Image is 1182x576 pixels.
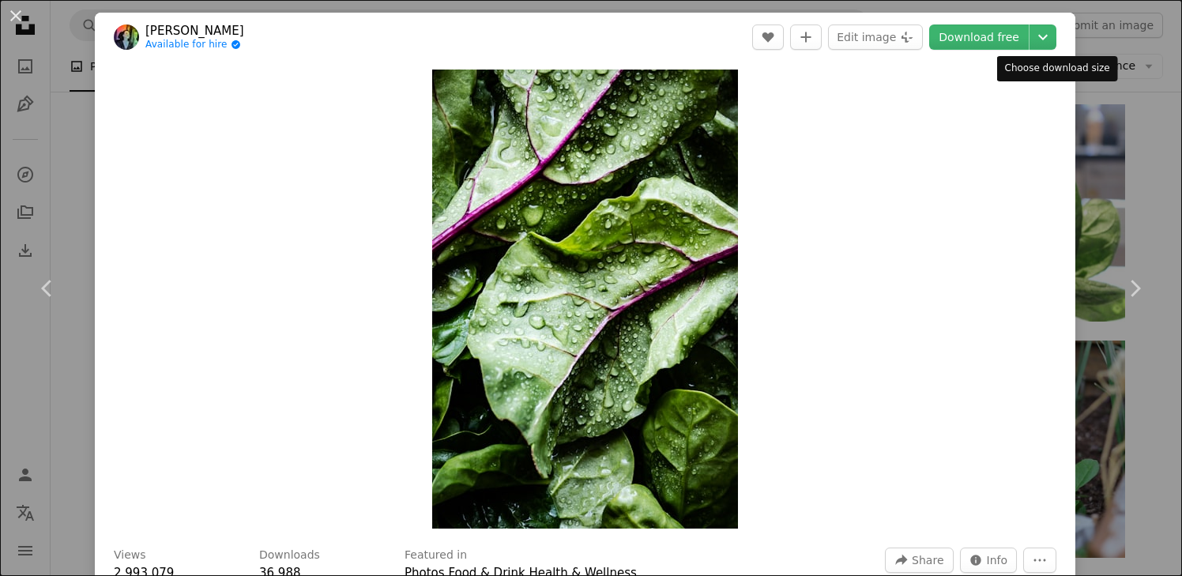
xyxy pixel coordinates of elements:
[828,24,923,50] button: Edit image
[1087,213,1182,364] a: Next
[987,548,1008,572] span: Info
[1023,548,1056,573] button: More Actions
[145,23,244,39] a: [PERSON_NAME]
[259,548,320,563] h3: Downloads
[1030,24,1056,50] button: Choose download size
[432,70,738,529] img: green and purple leaves with water droplets
[752,24,784,50] button: Like
[145,39,244,51] a: Available for hire
[960,548,1018,573] button: Stats about this image
[997,56,1118,81] div: Choose download size
[114,548,146,563] h3: Views
[885,548,953,573] button: Share this image
[432,70,738,529] button: Zoom in on this image
[929,24,1029,50] a: Download free
[912,548,943,572] span: Share
[405,548,467,563] h3: Featured in
[114,24,139,50] img: Go to Monika Grabkowska's profile
[790,24,822,50] button: Add to Collection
